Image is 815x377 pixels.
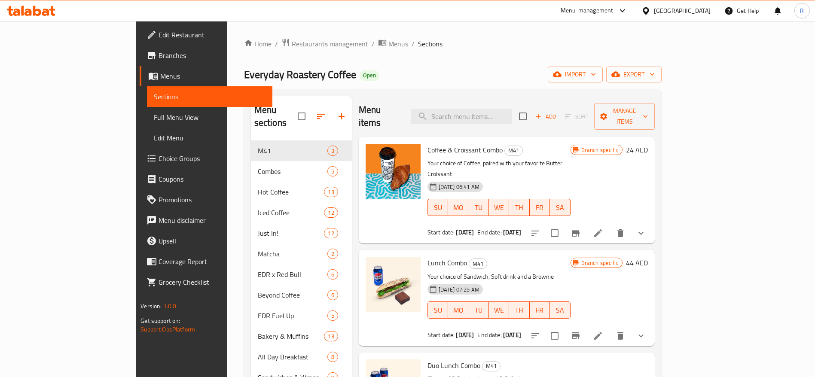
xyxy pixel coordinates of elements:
svg: Show Choices [636,331,646,341]
span: M41 [482,361,500,371]
span: Choice Groups [159,153,266,164]
div: All Day Breakfast8 [251,347,352,367]
span: Edit Menu [154,133,266,143]
b: [DATE] [503,329,521,341]
span: 2 [328,250,338,258]
h6: 44 AED [626,257,648,269]
span: Start date: [427,329,455,341]
button: Branch-specific-item [565,325,586,346]
span: M41 [469,259,487,269]
span: End date: [477,227,501,238]
div: EDR x Red Bull6 [251,264,352,285]
a: Restaurants management [281,38,368,49]
button: TU [468,301,488,319]
button: MO [448,199,468,216]
span: 13 [324,188,337,196]
span: Just In! [258,228,324,238]
span: 6 [328,291,338,299]
span: SU [431,201,445,214]
button: TU [468,199,488,216]
span: Upsell [159,236,266,246]
div: M41 [482,361,501,371]
span: Branch specific [578,259,622,267]
div: Hot Coffee [258,187,324,197]
span: SA [553,304,567,316]
span: Start date: [427,227,455,238]
span: WE [492,201,506,214]
div: items [327,269,338,280]
span: EDR Fuel Up [258,310,327,321]
span: R [800,6,804,15]
button: Manage items [594,103,654,130]
span: import [555,69,596,80]
li: / [412,39,415,49]
b: [DATE] [456,227,474,238]
span: 6 [328,271,338,279]
div: Beyond Coffee6 [251,285,352,305]
input: search [411,109,512,124]
button: delete [610,325,631,346]
span: Branch specific [578,146,622,154]
a: Branches [140,45,272,66]
button: TH [509,301,529,319]
a: Full Menu View [147,107,272,128]
div: Combos5 [251,161,352,182]
div: Just In!12 [251,223,352,243]
span: Add item [532,110,559,123]
button: show more [631,325,651,346]
span: M41 [258,146,327,156]
span: Manage items [601,106,647,127]
span: Coupons [159,174,266,184]
nav: breadcrumb [244,38,662,49]
span: MO [452,201,465,214]
span: Add [534,112,557,122]
span: 13 [324,332,337,341]
span: Duo Lunch Combo [427,359,480,372]
span: Get support on: [140,315,180,326]
span: SU [431,304,445,316]
span: Menu disclaimer [159,215,266,225]
div: items [324,331,338,341]
span: Sections [154,91,266,102]
span: 8 [328,353,338,361]
span: Matcha [258,249,327,259]
span: Select section first [559,110,594,123]
div: Iced Coffee [258,207,324,218]
span: 5 [328,312,338,320]
span: Grocery Checklist [159,277,266,287]
span: Restaurants management [292,39,368,49]
div: items [324,207,338,218]
div: M413 [251,140,352,161]
span: WE [492,304,506,316]
span: Lunch Combo [427,256,467,269]
svg: Show Choices [636,228,646,238]
span: Full Menu View [154,112,266,122]
span: Open [360,72,379,79]
a: Edit Menu [147,128,272,148]
h2: Menu sections [254,103,298,129]
span: TH [513,304,526,316]
span: TH [513,201,526,214]
span: FR [533,201,546,214]
a: Menus [378,38,408,49]
div: items [327,249,338,259]
span: Everyday Roastery Coffee [244,65,356,84]
div: EDR Fuel Up5 [251,305,352,326]
button: sort-choices [525,223,546,243]
a: Choice Groups [140,148,272,169]
span: Bakery & Muffins [258,331,324,341]
span: 1.0.0 [163,301,177,312]
a: Edit Restaurant [140,24,272,45]
a: Support.OpsPlatform [140,324,195,335]
button: sort-choices [525,325,546,346]
span: M41 [505,146,522,155]
span: SA [553,201,567,214]
a: Edit menu item [593,228,603,238]
a: Grocery Checklist [140,272,272,292]
span: MO [452,304,465,316]
div: [GEOGRAPHIC_DATA] [654,6,711,15]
